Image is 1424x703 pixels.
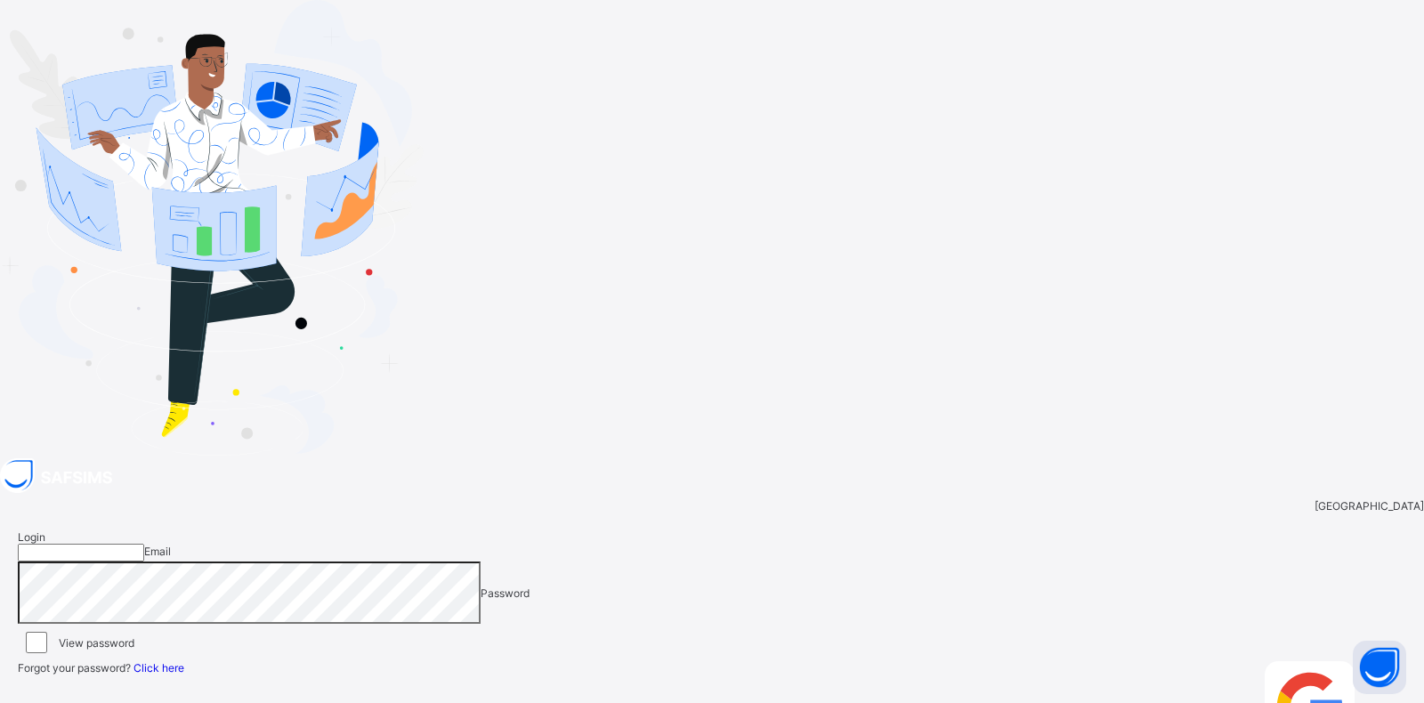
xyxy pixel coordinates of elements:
span: Email [144,545,171,558]
span: Password [481,586,530,600]
a: Click here [133,661,184,675]
span: Login [18,530,45,544]
button: Open asap [1353,641,1406,694]
span: [GEOGRAPHIC_DATA] [1315,499,1424,513]
label: View password [59,636,134,650]
span: Forgot your password? [18,661,184,675]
